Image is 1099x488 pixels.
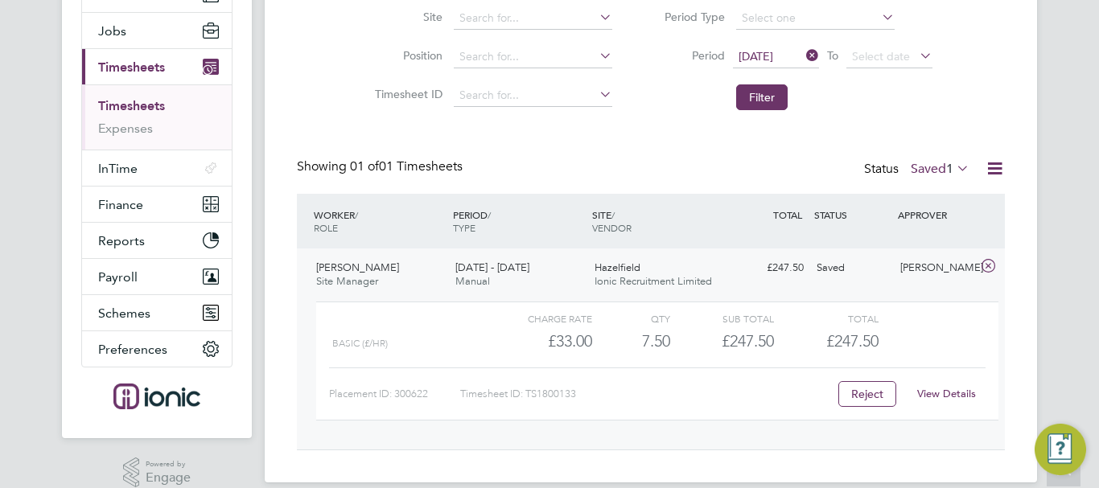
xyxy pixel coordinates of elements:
span: £247.50 [826,331,879,351]
label: Period Type [652,10,725,24]
button: Schemes [82,295,232,330]
div: £247.50 [726,255,810,281]
div: WORKER [310,200,449,242]
a: Timesheets [98,98,165,113]
span: Preferences [98,342,167,357]
button: Preferences [82,331,232,367]
div: Charge rate [488,309,592,328]
span: Timesheets [98,59,165,75]
a: Go to home page [81,383,233,409]
img: ionic-logo-retina.png [113,383,200,409]
span: 1 [946,161,953,177]
span: TYPE [453,221,475,234]
span: VENDOR [592,221,632,234]
span: [DATE] - [DATE] [455,260,529,274]
div: Sub Total [670,309,774,328]
div: [PERSON_NAME] [894,255,978,281]
div: Total [774,309,878,328]
span: / [355,208,358,221]
button: Payroll [82,259,232,294]
span: Powered by [146,457,191,471]
button: Jobs [82,13,232,48]
span: Ionic Recruitment Limited [595,274,712,288]
label: Timesheet ID [370,87,442,101]
div: Placement ID: 300622 [329,381,460,407]
span: To [822,45,843,66]
label: Period [652,48,725,63]
input: Select one [736,7,895,30]
input: Search for... [454,84,612,107]
a: View Details [917,387,976,400]
div: £33.00 [488,328,592,355]
button: Timesheets [82,49,232,84]
button: Reports [82,223,232,258]
div: Saved [810,255,894,281]
span: Manual [455,274,490,288]
span: Engage [146,471,191,485]
button: Filter [736,84,788,110]
button: Reject [838,381,896,407]
div: QTY [592,309,670,328]
div: Status [864,158,973,181]
span: Schemes [98,306,150,321]
div: STATUS [810,200,894,229]
div: Timesheets [82,84,232,150]
div: Showing [297,158,466,175]
span: Select date [852,49,910,64]
span: [PERSON_NAME] [316,260,399,274]
button: Engage Resource Center [1035,424,1086,475]
div: 7.50 [592,328,670,355]
input: Search for... [454,46,612,68]
div: APPROVER [894,200,978,229]
span: Basic (£/HR) [332,338,388,349]
a: Expenses [98,121,153,136]
span: Jobs [98,23,126,39]
span: / [611,208,615,221]
label: Site [370,10,442,24]
a: Powered byEngage [123,457,191,488]
span: Hazelfield [595,260,640,274]
span: ROLE [314,221,338,234]
span: InTime [98,161,138,176]
div: PERIOD [449,200,588,242]
button: InTime [82,150,232,186]
div: £247.50 [670,328,774,355]
span: Site Manager [316,274,378,288]
span: / [488,208,491,221]
label: Position [370,48,442,63]
span: Finance [98,197,143,212]
span: Payroll [98,269,138,285]
label: Saved [911,161,969,177]
span: Reports [98,233,145,248]
input: Search for... [454,7,612,30]
button: Finance [82,187,232,222]
div: SITE [588,200,727,242]
span: TOTAL [773,208,802,221]
span: 01 Timesheets [350,158,463,174]
span: [DATE] [739,49,773,64]
div: Timesheet ID: TS1800133 [460,381,828,407]
span: 01 of [350,158,379,174]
